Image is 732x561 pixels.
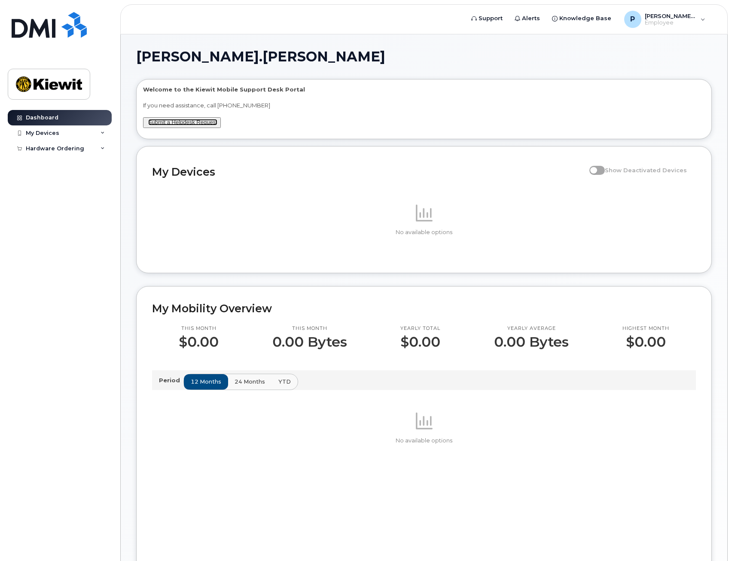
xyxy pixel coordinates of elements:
p: No available options [152,229,696,236]
p: 0.00 Bytes [494,334,569,350]
p: If you need assistance, call [PHONE_NUMBER] [143,101,705,110]
a: Submit a Helpdesk Request [148,119,217,125]
p: This month [179,325,219,332]
p: Period [159,376,183,384]
button: Submit a Helpdesk Request [143,117,221,128]
iframe: Messenger Launcher [695,524,726,555]
p: $0.00 [622,334,669,350]
p: No available options [152,437,696,445]
p: $0.00 [400,334,440,350]
p: Yearly average [494,325,569,332]
p: 0.00 Bytes [272,334,347,350]
span: YTD [278,378,291,386]
h2: My Devices [152,165,585,178]
h2: My Mobility Overview [152,302,696,315]
p: $0.00 [179,334,219,350]
span: Show Deactivated Devices [605,167,687,174]
p: This month [272,325,347,332]
p: Yearly total [400,325,440,332]
span: 24 months [235,378,265,386]
input: Show Deactivated Devices [589,162,596,169]
p: Highest month [622,325,669,332]
span: [PERSON_NAME].[PERSON_NAME] [136,50,385,63]
p: Welcome to the Kiewit Mobile Support Desk Portal [143,85,705,94]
